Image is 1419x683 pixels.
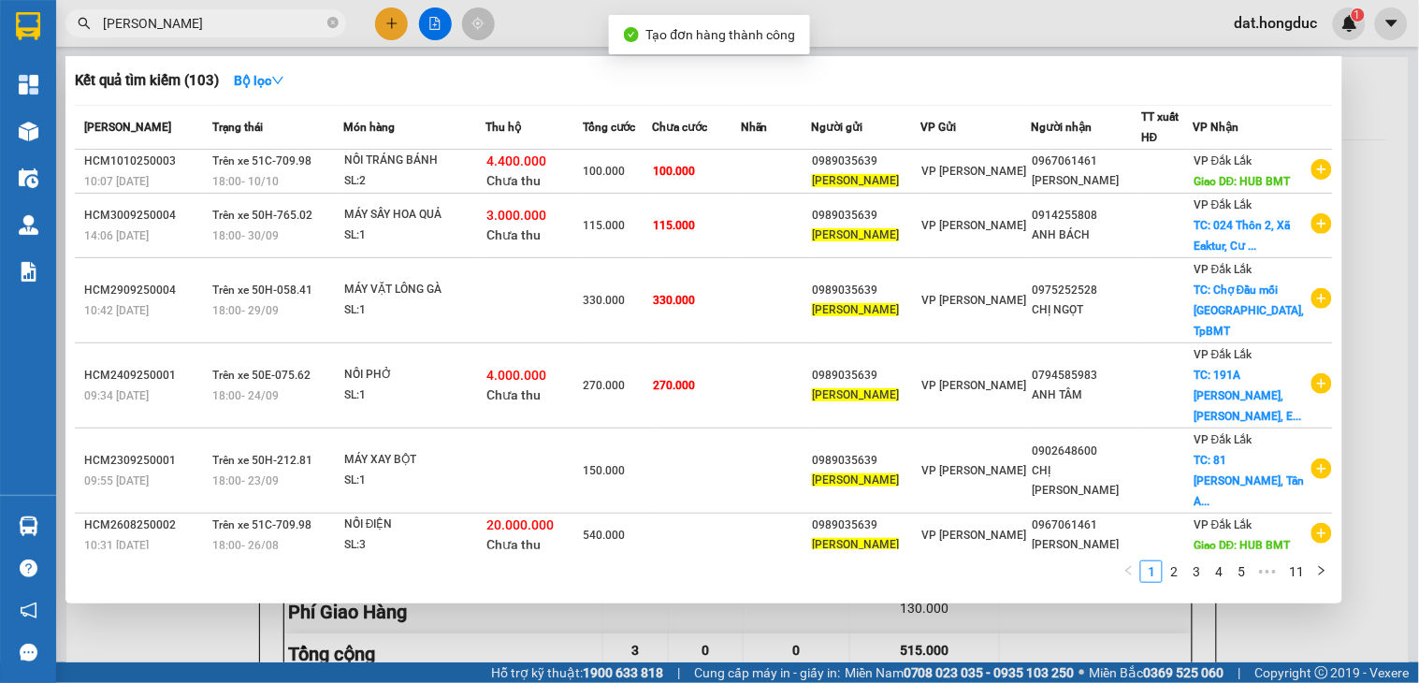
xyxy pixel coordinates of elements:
[84,516,207,535] div: HCM2608250002
[812,174,899,187] span: [PERSON_NAME]
[1194,154,1252,167] span: VP Đắk Lắk
[103,13,324,34] input: Tìm tên, số ĐT hoặc mã đơn
[1209,561,1229,582] a: 4
[344,471,485,491] div: SL: 1
[1033,385,1141,405] div: ANH TÂM
[812,451,920,471] div: 0989035639
[1163,560,1185,583] li: 2
[84,539,149,552] span: 10:31 [DATE]
[1231,561,1252,582] a: 5
[1208,560,1230,583] li: 4
[1194,539,1291,552] span: Giao DĐ: HUB BMT
[344,365,485,385] div: NỒI PHỞ
[212,283,312,297] span: Trên xe 50H-058.41
[486,227,541,242] span: Chưa thu
[922,379,1027,392] span: VP [PERSON_NAME]
[19,516,38,536] img: warehouse-icon
[1164,561,1184,582] a: 2
[234,73,284,88] strong: Bộ lọc
[584,219,626,232] span: 115.000
[584,464,626,477] span: 150.000
[212,175,279,188] span: 18:00 - 10/10
[219,65,299,95] button: Bộ lọcdown
[1194,518,1252,531] span: VP Đắk Lắk
[344,535,485,556] div: SL: 3
[19,75,38,94] img: dashboard-icon
[19,122,38,141] img: warehouse-icon
[19,215,38,235] img: warehouse-icon
[343,121,395,134] span: Món hàng
[654,165,696,178] span: 100.000
[486,173,541,188] span: Chưa thu
[212,539,279,552] span: 18:00 - 26/08
[486,387,541,402] span: Chưa thu
[1194,433,1252,446] span: VP Đắk Lắk
[812,538,899,551] span: [PERSON_NAME]
[344,385,485,406] div: SL: 1
[1194,263,1252,276] span: VP Đắk Lắk
[212,154,311,167] span: Trên xe 51C-709.98
[1310,560,1333,583] button: right
[812,206,920,225] div: 0989035639
[212,389,279,402] span: 18:00 - 24/09
[1252,560,1282,583] span: •••
[1310,560,1333,583] li: Next Page
[1194,198,1252,211] span: VP Đắk Lắk
[16,12,40,40] img: logo-vxr
[1230,560,1252,583] li: 5
[344,171,485,192] div: SL: 2
[812,228,899,241] span: [PERSON_NAME]
[19,262,38,282] img: solution-icon
[1311,523,1332,544] span: plus-circle
[1033,206,1141,225] div: 0914255808
[584,379,626,392] span: 270.000
[1140,560,1163,583] li: 1
[212,209,312,222] span: Trên xe 50H-765.02
[212,454,312,467] span: Trên xe 50H-212.81
[20,559,37,577] span: question-circle
[344,450,485,471] div: MÁY XAY BỘT
[1032,121,1093,134] span: Người nhận
[1194,283,1304,338] span: TC: Chợ Đầu mối [GEOGRAPHIC_DATA], TpBMT
[812,281,920,300] div: 0989035639
[84,281,207,300] div: HCM2909250004
[1194,175,1291,188] span: Giao DĐ: HUB BMT
[19,168,38,188] img: warehouse-icon
[584,529,626,542] span: 540.000
[84,152,207,171] div: HCM1010250003
[327,15,339,33] span: close-circle
[1185,560,1208,583] li: 3
[1194,219,1290,253] span: TC: 024 Thôn 2, Xã Eaktur, Cư ...
[212,369,311,382] span: Trên xe 50E-075.62
[1311,159,1332,180] span: plus-circle
[212,518,311,531] span: Trên xe 51C-709.98
[1282,560,1310,583] li: 11
[922,294,1027,307] span: VP [PERSON_NAME]
[486,153,546,168] span: 4.400.000
[212,229,279,242] span: 18:00 - 30/09
[78,17,91,30] span: search
[212,474,279,487] span: 18:00 - 23/09
[485,121,521,134] span: Thu hộ
[1033,442,1141,461] div: 0902648600
[1252,560,1282,583] li: Next 5 Pages
[20,644,37,661] span: message
[1141,110,1179,144] span: TT xuất HĐ
[1141,561,1162,582] a: 1
[75,71,219,91] h3: Kết quả tìm kiếm ( 103 )
[486,517,554,532] span: 20.000.000
[922,529,1027,542] span: VP [PERSON_NAME]
[84,389,149,402] span: 09:34 [DATE]
[812,366,920,385] div: 0989035639
[624,27,639,42] span: check-circle
[84,121,171,134] span: [PERSON_NAME]
[646,27,796,42] span: Tạo đơn hàng thành công
[1118,560,1140,583] li: Previous Page
[84,366,207,385] div: HCM2409250001
[486,208,546,223] span: 3.000.000
[344,515,485,535] div: NỒI ĐIỆN
[812,152,920,171] div: 0989035639
[1194,454,1304,508] span: TC: 81 [PERSON_NAME], Tân A...
[922,464,1027,477] span: VP [PERSON_NAME]
[1194,348,1252,361] span: VP Đắk Lắk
